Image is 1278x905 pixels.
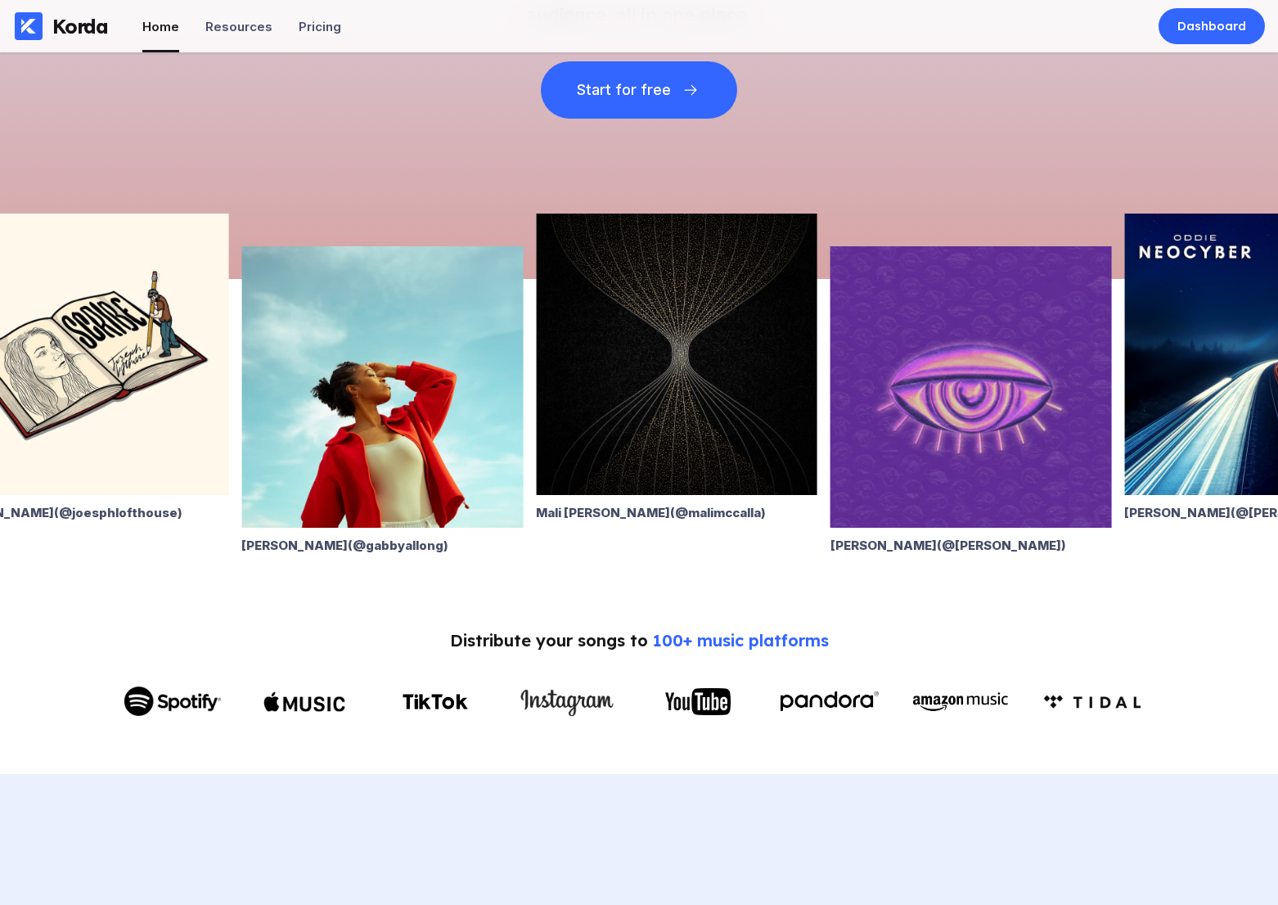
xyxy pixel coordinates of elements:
img: Apple Music [263,678,345,724]
div: Distribute your songs to [450,630,829,651]
img: Pandora [781,691,879,711]
a: Dashboard [1159,8,1265,44]
div: Start for free [577,82,670,98]
div: [PERSON_NAME] (@ [PERSON_NAME] ) [830,538,1112,553]
img: Amazon [911,688,1010,715]
img: TikTok [403,694,468,709]
span: 100+ music platforms [653,630,829,651]
div: Resources [205,19,272,34]
div: [PERSON_NAME] (@ gabbyallong ) [241,538,523,553]
div: Korda [52,14,108,38]
img: Instagram [518,684,616,719]
img: Tennin [830,246,1112,528]
img: Amazon [1043,695,1141,709]
img: Gabby Allong [241,246,523,528]
div: Dashboard [1177,18,1246,34]
div: Pricing [299,19,341,34]
button: Start for free [541,61,737,119]
img: Mali McCalla [536,214,817,495]
div: Mali [PERSON_NAME] (@ malimccalla ) [536,505,817,520]
img: Spotify [124,687,222,716]
img: YouTube [665,688,731,715]
div: Home [142,19,179,34]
